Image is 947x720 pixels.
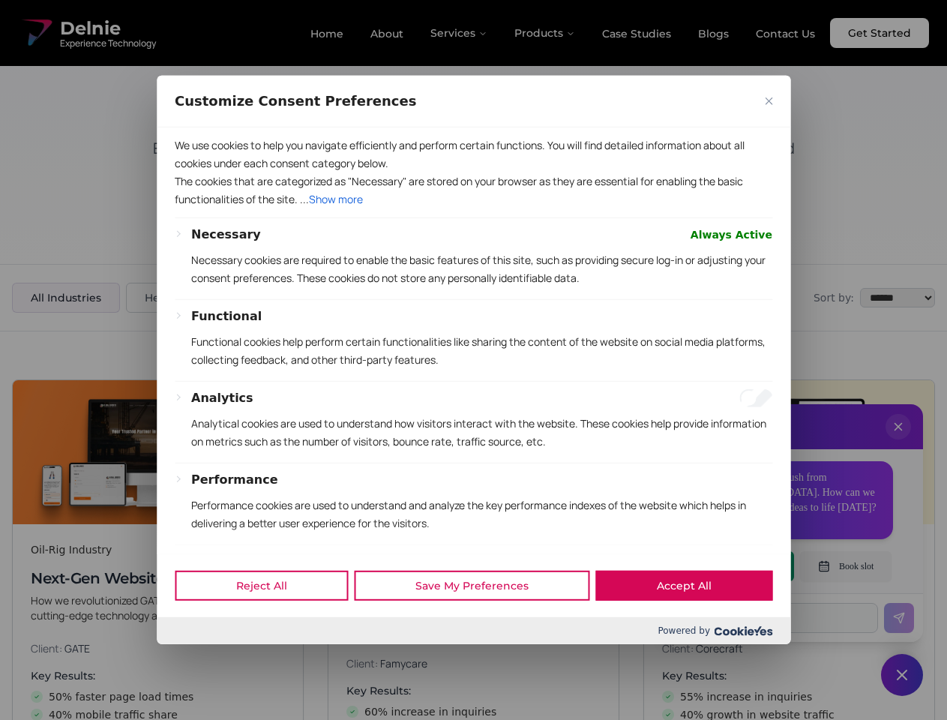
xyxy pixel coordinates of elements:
[595,571,772,601] button: Accept All
[175,172,772,208] p: The cookies that are categorized as "Necessary" are stored on your browser as they are essential ...
[309,190,363,208] button: Show more
[765,97,772,105] img: Close
[191,496,772,532] p: Performance cookies are used to understand and analyze the key performance indexes of the website...
[191,307,262,325] button: Functional
[175,571,348,601] button: Reject All
[175,136,772,172] p: We use cookies to help you navigate efficiently and perform certain functions. You will find deta...
[191,251,772,287] p: Necessary cookies are required to enable the basic features of this site, such as providing secur...
[191,389,253,407] button: Analytics
[354,571,589,601] button: Save My Preferences
[175,92,416,110] span: Customize Consent Preferences
[191,415,772,451] p: Analytical cookies are used to understand how visitors interact with the website. These cookies h...
[191,333,772,369] p: Functional cookies help perform certain functionalities like sharing the content of the website o...
[191,226,261,244] button: Necessary
[691,226,772,244] span: Always Active
[157,617,790,644] div: Powered by
[191,471,278,489] button: Performance
[739,389,772,407] input: Enable Analytics
[714,626,772,636] img: Cookieyes logo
